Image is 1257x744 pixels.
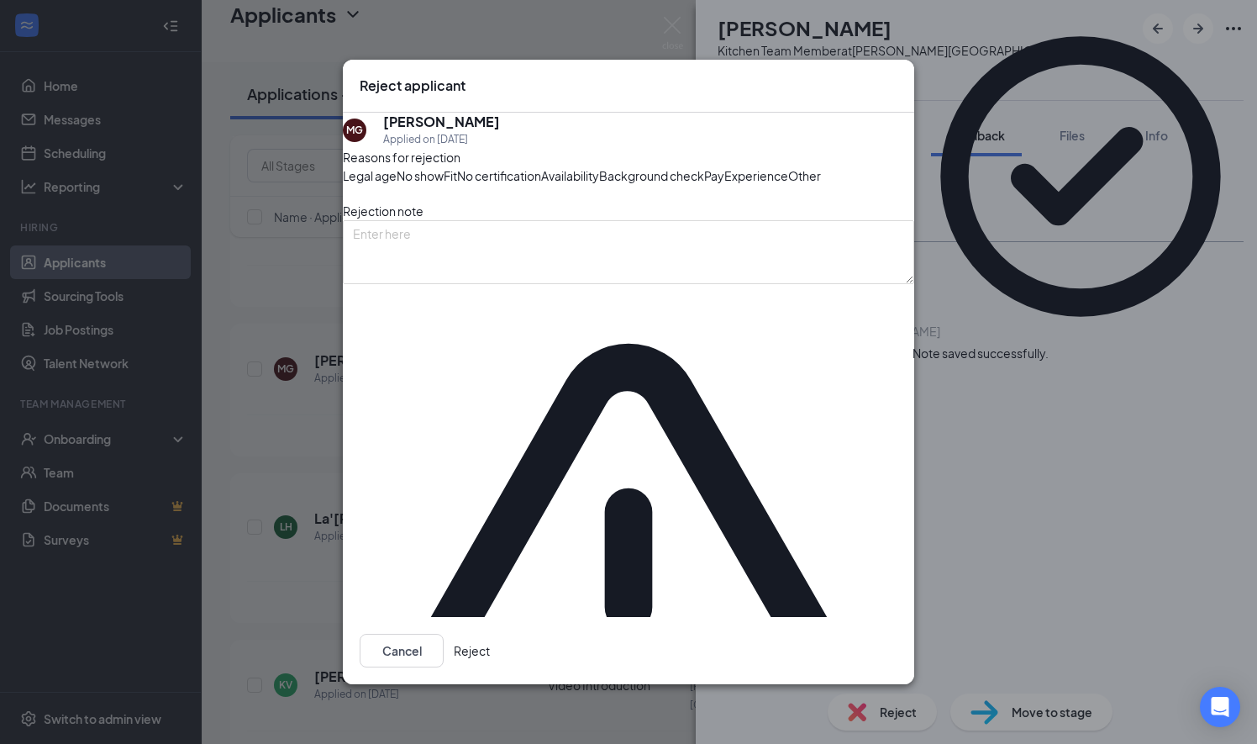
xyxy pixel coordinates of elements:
[397,166,444,185] span: No show
[913,8,1249,345] svg: CheckmarkCircle
[724,166,788,185] span: Experience
[346,123,363,137] div: MG
[343,166,397,185] span: Legal age
[788,166,821,185] span: Other
[457,166,541,185] span: No certification
[1200,687,1240,727] div: Open Intercom Messenger
[343,203,423,219] span: Rejection note
[343,150,460,165] span: Reasons for rejection
[383,131,500,148] div: Applied on [DATE]
[444,166,457,185] span: Fit
[360,77,465,95] h3: Reject applicant
[454,634,490,667] button: Reject
[383,113,500,131] h5: [PERSON_NAME]
[599,166,704,185] span: Background check
[913,345,1049,362] div: Note saved successfully.
[541,166,599,185] span: Availability
[704,166,724,185] span: Pay
[360,634,444,667] button: Cancel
